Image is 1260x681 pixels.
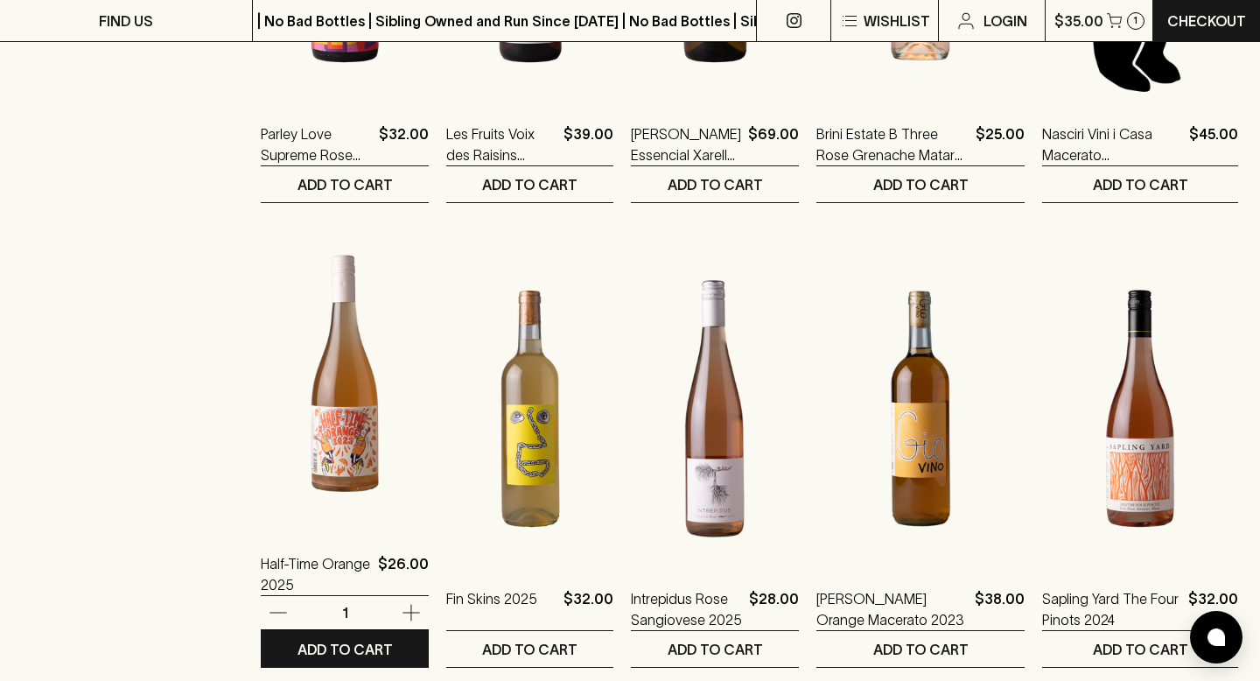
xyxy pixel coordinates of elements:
p: $28.00 [749,588,799,630]
p: ADD TO CART [1093,174,1188,195]
button: ADD TO CART [261,166,429,202]
a: Fin Skins 2025 [446,588,537,630]
a: [PERSON_NAME] Orange Macerato 2023 [816,588,968,630]
p: ADD TO CART [873,639,969,660]
p: $69.00 [748,123,799,165]
button: ADD TO CART [1042,631,1238,667]
p: FIND US [99,11,153,32]
p: $32.00 [563,588,613,630]
a: Nasciri Vini i Casa Macerato [PERSON_NAME] [PERSON_NAME] 2023 [1042,123,1182,165]
a: [PERSON_NAME] Essencial Xarello 2022 [631,123,741,165]
p: ADD TO CART [297,174,393,195]
p: $39.00 [563,123,613,165]
p: Checkout [1167,11,1246,32]
button: ADD TO CART [446,166,613,202]
p: Wishlist [864,11,930,32]
img: Half-Time Orange 2025 [261,221,429,527]
a: Les Fruits Voix des Raisins Shiraz Cinsault Rose 2023 [446,123,556,165]
p: $25.00 [976,123,1025,165]
img: bubble-icon [1207,628,1225,646]
p: 1 [1133,16,1137,25]
a: Parley Love Supreme Rose 2024 [261,123,372,165]
p: $38.00 [975,588,1025,630]
p: ADD TO CART [668,174,763,195]
p: $45.00 [1189,123,1238,165]
a: Half-Time Orange 2025 [261,553,371,595]
img: Fin Skins 2025 [446,256,613,562]
button: ADD TO CART [816,166,1025,202]
p: 1 [324,603,366,622]
p: $32.00 [1188,588,1238,630]
p: ADD TO CART [668,639,763,660]
p: ADD TO CART [873,174,969,195]
img: Intrepidus Rose Sangiovese 2025 [631,256,799,562]
button: ADD TO CART [631,631,799,667]
p: Login [983,11,1027,32]
p: ADD TO CART [297,639,393,660]
a: Intrepidus Rose Sangiovese 2025 [631,588,742,630]
p: $26.00 [378,553,429,595]
button: ADD TO CART [631,166,799,202]
p: ADD TO CART [482,174,577,195]
p: $32.00 [379,123,429,165]
button: ADD TO CART [816,631,1025,667]
button: ADD TO CART [261,631,429,667]
p: ADD TO CART [1093,639,1188,660]
a: Brini Estate B Three Rose Grenache Mataro 2024 [816,123,969,165]
img: Sapling Yard The Four Pinots 2024 [1042,256,1238,562]
p: $35.00 [1054,11,1103,32]
button: ADD TO CART [446,631,613,667]
p: ADD TO CART [482,639,577,660]
img: Giovino Orange Macerato 2023 [816,256,1025,562]
button: ADD TO CART [1042,166,1238,202]
a: Sapling Yard The Four Pinots 2024 [1042,588,1181,630]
